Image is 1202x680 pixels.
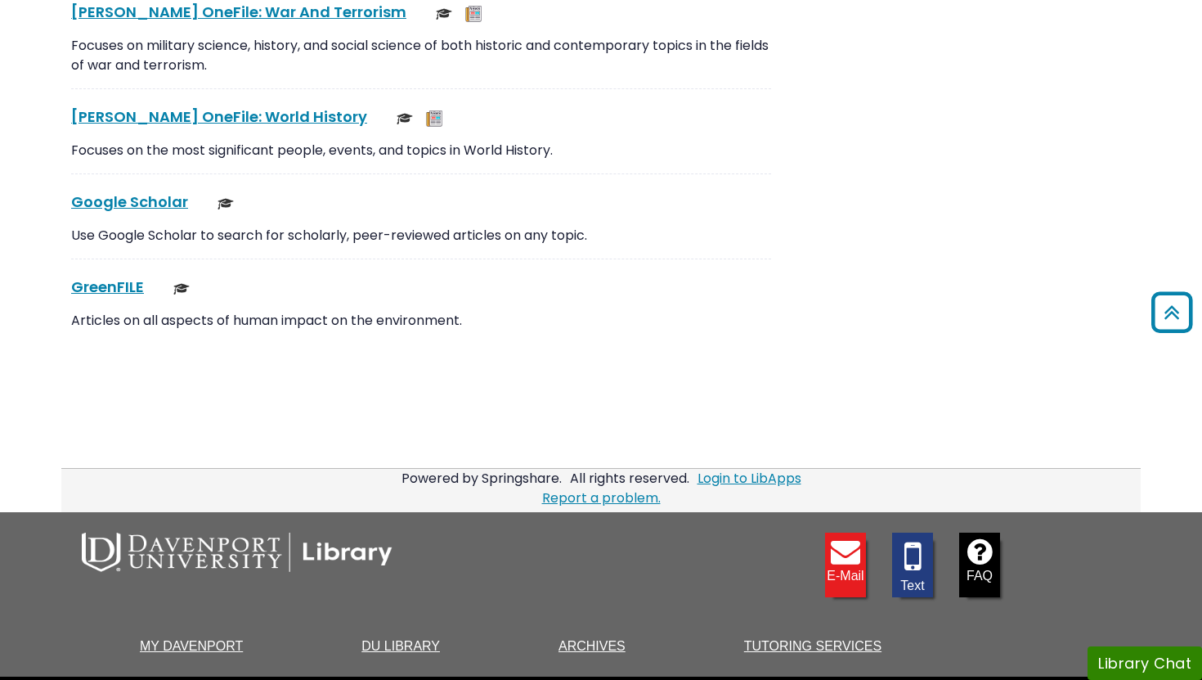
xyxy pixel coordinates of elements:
img: Scholarly or Peer Reviewed [218,196,234,212]
a: DU Library [361,639,440,653]
img: Scholarly or Peer Reviewed [436,6,452,22]
img: Scholarly or Peer Reviewed [173,281,190,297]
div: Powered by Springshare. [399,469,564,488]
p: Focuses on the most significant people, events, and topics in World History. [71,141,771,160]
img: DU Library [82,533,392,572]
p: Use Google Scholar to search for scholarly, peer-reviewed articles on any topic. [71,226,771,245]
p: Focuses on military science, history, and social science of both historic and contemporary topics... [71,36,771,75]
img: Newspapers [465,6,482,22]
div: All rights reserved. [567,469,692,488]
a: Text [892,533,933,597]
img: Scholarly or Peer Reviewed [397,110,413,127]
a: Archives [558,639,626,653]
a: GreenFILE [71,277,144,297]
a: E-mail [825,533,866,597]
a: Report a problem. [542,489,661,507]
a: My Davenport [140,639,243,653]
a: Tutoring Services [744,639,881,653]
p: Articles on all aspects of human impact on the environment. [71,311,771,331]
a: Login to LibApps [697,469,801,488]
button: Library Chat [1088,646,1202,680]
a: Back to Top [1146,299,1198,326]
a: FAQ [959,533,1000,597]
a: Google Scholar [71,191,188,212]
img: Newspapers [426,110,442,127]
a: [PERSON_NAME] OneFile: War And Terrorism [71,2,406,22]
a: [PERSON_NAME] OneFile: World History [71,106,367,127]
